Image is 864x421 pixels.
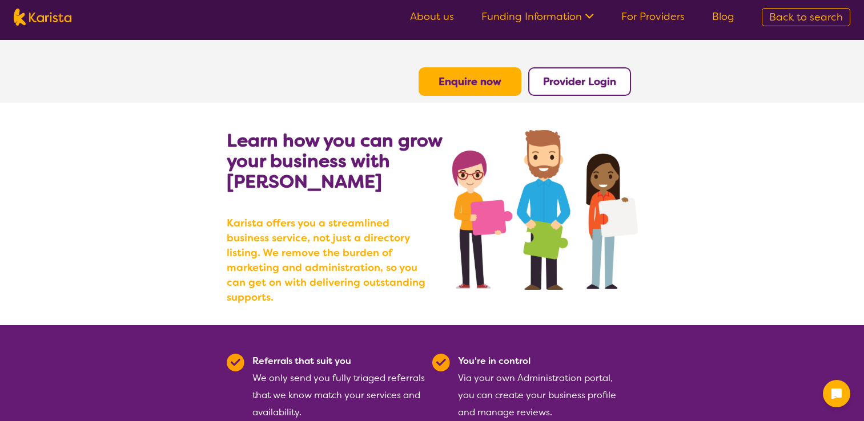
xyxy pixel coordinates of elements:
[252,355,351,367] b: Referrals that suit you
[439,75,501,88] a: Enquire now
[481,10,594,23] a: Funding Information
[458,353,631,421] div: Via your own Administration portal, you can create your business profile and manage reviews.
[528,67,631,96] button: Provider Login
[621,10,685,23] a: For Providers
[432,354,450,371] img: Tick
[452,130,637,290] img: grow your business with Karista
[762,8,850,26] a: Back to search
[458,355,531,367] b: You're in control
[543,75,616,88] a: Provider Login
[769,10,843,24] span: Back to search
[14,9,71,26] img: Karista logo
[227,216,432,305] b: Karista offers you a streamlined business service, not just a directory listing. We remove the bu...
[227,354,244,371] img: Tick
[712,10,734,23] a: Blog
[410,10,454,23] a: About us
[227,128,442,193] b: Learn how you can grow your business with [PERSON_NAME]
[419,67,521,96] button: Enquire now
[252,353,425,421] div: We only send you fully triaged referrals that we know match your services and availability.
